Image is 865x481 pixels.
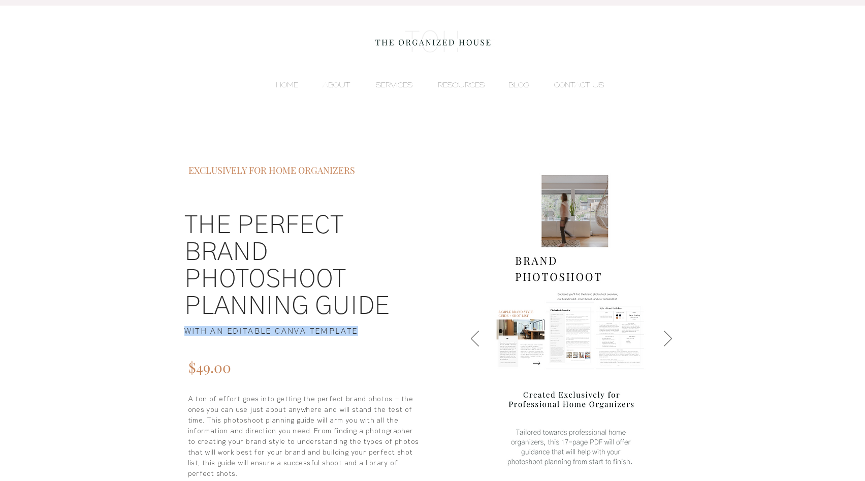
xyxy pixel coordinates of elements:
p: HOME [271,77,303,92]
a: SERVICES [355,77,418,92]
span: $49.00 [188,358,231,376]
button: Next [664,331,672,348]
span: WITH AN EDITABLE CANVA TEMPLATE [184,327,358,335]
p: CONTACT US [549,77,609,92]
p: ABOUT [317,77,355,92]
img: the organized house [371,21,495,62]
a: HOME [256,77,303,92]
a: CONTACT US [534,77,609,92]
span: A ton of effort goes into getting the perfect brand photos — the ones you can use just about anyw... [188,394,420,478]
p: RESOURCES [433,77,490,92]
p: BLOG [503,77,534,92]
a: ABOUT [303,77,355,92]
nav: Site [256,77,609,92]
a: BLOG [490,77,534,92]
span: THE PERFECT BRAND PHOTOSHOOT PLANNING GUIDE [184,213,390,319]
button: Previous [471,331,479,348]
a: RESOURCES [418,77,490,92]
p: SERVICES [371,77,418,92]
span: EXCLUSIVELY FOR HOME ORGANIZERS [188,164,355,176]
